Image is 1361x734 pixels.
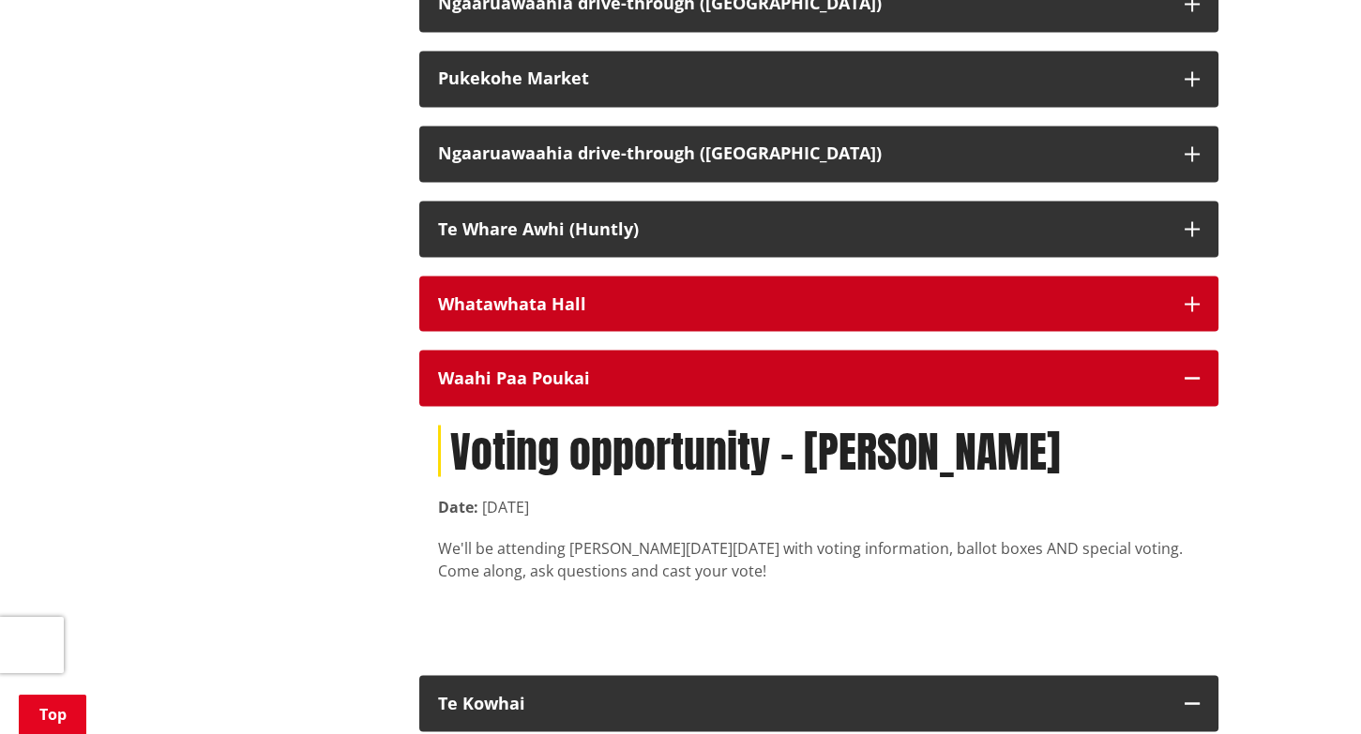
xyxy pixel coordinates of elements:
[438,219,1166,238] div: Te Whare Awhi (Huntly)
[419,51,1218,107] button: Pukekohe Market
[419,675,1218,731] button: Te Kowhai
[419,350,1218,406] button: Waahi Paa Poukai
[19,695,86,734] a: Top
[438,496,478,517] strong: Date:
[438,69,1166,88] div: Pukekohe Market
[438,368,1166,387] div: Waahi Paa Poukai
[419,201,1218,257] button: Te Whare Awhi (Huntly)
[419,276,1218,332] button: Whatawhata Hall
[438,536,1200,581] div: We'll be attending [PERSON_NAME]
[419,126,1218,182] button: Ngaaruawaahia drive-through ([GEOGRAPHIC_DATA])
[438,425,1200,476] h1: Voting opportunity - [PERSON_NAME]
[438,694,1166,712] div: Te Kowhai
[438,294,1166,313] div: Whatawhata Hall
[482,496,529,517] time: [DATE]
[1275,655,1342,723] iframe: Messenger Launcher
[438,144,1166,163] div: Ngaaruawaahia drive-through ([GEOGRAPHIC_DATA])
[438,537,1183,580] span: [DATE][DATE] with voting information, ballot boxes AND special voting. Come along, ask questions ...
